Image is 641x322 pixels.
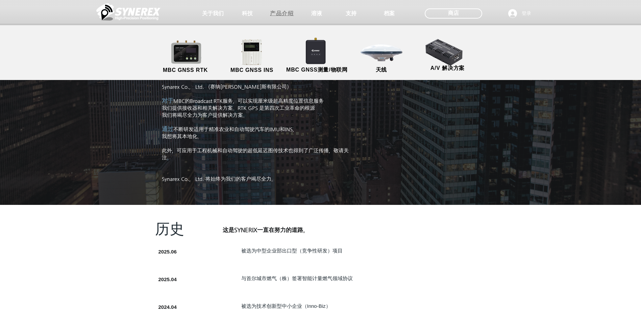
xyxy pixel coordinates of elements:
[425,8,482,19] div: 스토어
[430,65,465,72] span: A/V 解决方案
[196,7,230,20] a: 회사소개
[223,226,309,233] span: 这是SYNERIX一直在努力的道路。
[162,97,324,104] span: 对于
[162,126,297,132] span: 通过
[162,112,248,118] span: 我们将竭尽全力为客户提供解决方案。
[346,10,356,17] span: 支持
[173,126,297,132] span: 不断研发适用于精准农业和自动驾驶汽车的IMU和INS，
[270,10,294,17] span: 产品介绍
[162,147,349,160] span: 此外，可应用于工程机械和自动驾驶的超低延迟图传技术也得到了广泛传播，敬请关注
[230,67,273,73] span: MBC GNSS INS
[265,7,299,20] a: 제품소개
[230,7,264,20] a: 기술소개
[299,33,334,68] img: SynRTK__.png
[241,248,343,253] span: 被选为中型企业部出口型（竞争性研发）项目
[158,304,177,310] span: 2024.04
[376,66,387,74] span: 天线
[311,10,322,17] span: 溶液
[372,7,406,20] a: 자료실
[286,66,348,74] span: MBC GNSS测量/物联网
[232,37,274,67] img: MGI2000_front-removebg-preview (1).png
[162,133,202,139] span: 我想将其本地化。
[334,7,368,20] a: 고객지원
[242,10,253,17] span: 科技
[417,37,478,73] a: A/V Solution
[222,39,282,74] a: MBC GNSS INS
[241,275,353,281] span: 与首尔城市燃气（株）签署智能计量燃气领域协议
[448,9,459,17] span: 商店
[163,67,208,73] span: MBC GNSS RTK
[351,39,412,74] a: ANTENNA
[519,10,534,17] span: 登录
[384,10,395,17] span: 档案
[158,276,177,282] span: 2025.04
[202,10,224,17] span: 关于我们
[162,105,315,111] span: 我们提供接收器和相关解决方案。RTK GPS 是第四次工业革命的根源
[162,147,349,161] span: 。
[158,249,177,254] span: 2025.06
[155,222,184,237] span: 历史
[503,7,536,20] button: 登录
[96,2,161,22] img: 씨너렉스_White_simbol_대지 1.png
[241,303,331,309] span: 被选为技术创新型中小企业（Inno-Biz）
[155,39,216,74] a: MBC GNSS RTK
[162,176,276,182] span: Synarex Co.， Ltd. 将始终为我们的客户竭尽全力。
[563,293,641,322] iframe: Wix 聊天
[173,98,324,104] span: MBC的Broadcast RTK服务，可以实现厘米级超高精度位置信息服务
[300,7,334,20] a: 솔루션
[284,39,350,74] a: MBC GNSS 측량/IoT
